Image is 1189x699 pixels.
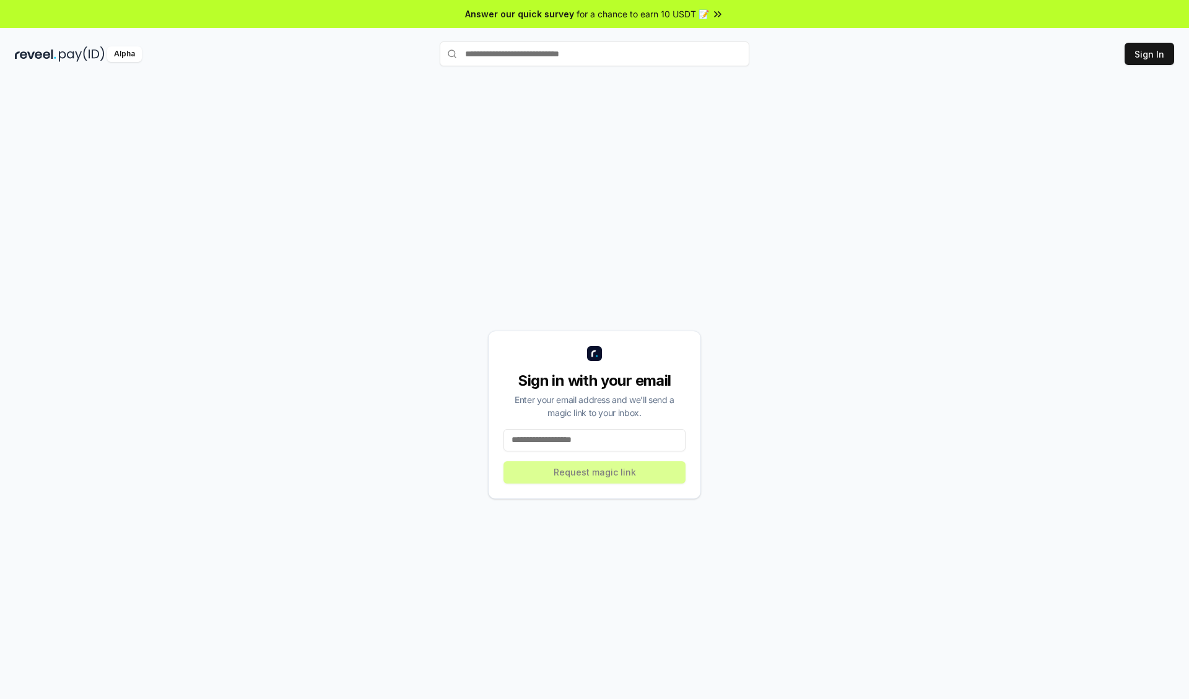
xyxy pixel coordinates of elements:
div: Alpha [107,46,142,62]
img: logo_small [587,346,602,361]
div: Sign in with your email [503,371,686,391]
button: Sign In [1125,43,1174,65]
div: Enter your email address and we’ll send a magic link to your inbox. [503,393,686,419]
span: Answer our quick survey [465,7,574,20]
img: reveel_dark [15,46,56,62]
span: for a chance to earn 10 USDT 📝 [577,7,709,20]
img: pay_id [59,46,105,62]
